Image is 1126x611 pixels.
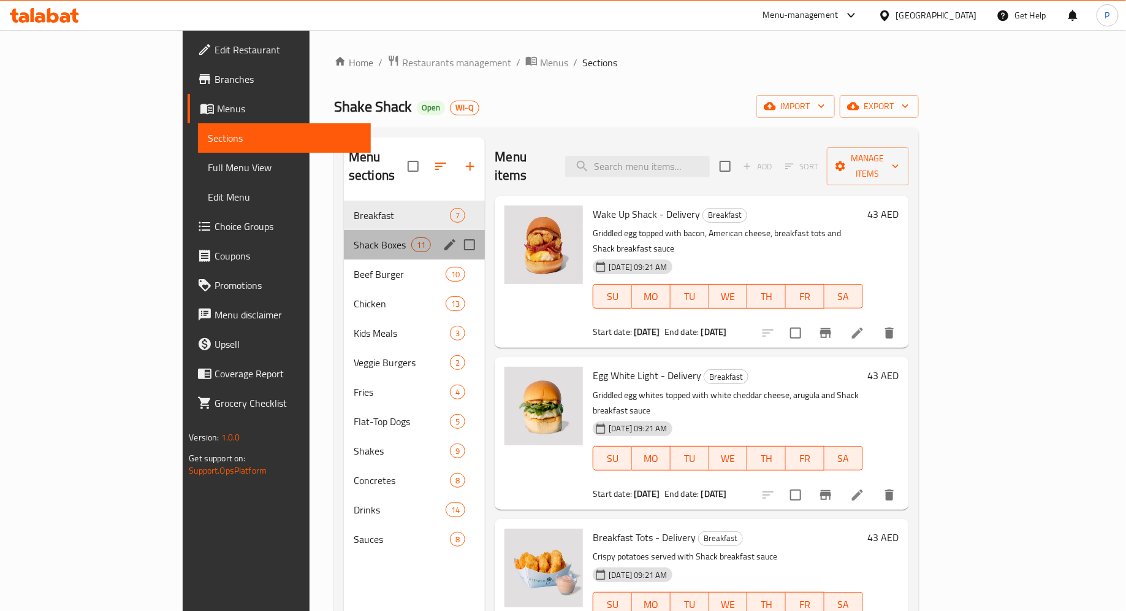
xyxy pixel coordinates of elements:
[593,324,632,340] span: Start date:
[208,190,361,204] span: Edit Menu
[896,9,977,22] div: [GEOGRAPHIC_DATA]
[699,531,742,545] span: Breakfast
[712,153,738,179] span: Select section
[525,55,568,71] a: Menus
[709,446,748,471] button: WE
[840,95,919,118] button: export
[875,318,904,348] button: delete
[451,445,465,457] span: 9
[604,423,672,434] span: [DATE] 09:21 AM
[344,348,485,377] div: Veggie Burgers2
[604,569,672,581] span: [DATE] 09:21 AM
[344,318,485,348] div: Kids Meals3
[593,388,862,418] p: Griddled egg whites topped with white cheddar cheese, arugula and Shack breakfast sauce
[675,288,704,305] span: TU
[334,55,919,71] nav: breadcrumb
[344,407,485,436] div: Flat-Top Dogs5
[701,486,727,502] b: [DATE]
[334,93,412,120] span: Shake Shack
[451,534,465,545] span: 8
[786,446,824,471] button: FR
[1105,9,1110,22] span: P
[446,269,465,280] span: 10
[868,206,899,223] h6: 43 AED
[593,284,632,309] button: SU
[450,473,465,488] div: items
[189,463,267,478] a: Support.OpsPlatform
[634,486,660,502] b: [DATE]
[664,324,699,340] span: End date:
[593,528,696,547] span: Breakfast Tots - Delivery
[593,486,632,502] span: Start date:
[446,298,465,310] span: 13
[791,450,820,467] span: FR
[714,288,743,305] span: WE
[766,99,825,114] span: import
[189,429,219,445] span: Version:
[188,359,371,388] a: Coverage Report
[637,450,666,467] span: MO
[441,236,459,254] button: edit
[829,450,858,467] span: SA
[344,289,485,318] div: Chicken13
[573,55,577,70] li: /
[593,226,862,256] p: Griddled egg topped with bacon, American cheese, breakfast tots and Shack breakfast sauce
[446,504,465,516] span: 14
[664,486,699,502] span: End date:
[450,385,465,399] div: items
[671,446,709,471] button: TU
[354,444,450,458] span: Shakes
[632,284,671,309] button: MO
[354,502,446,517] div: Drinks
[504,206,583,284] img: Wake Up Shack - Delivery
[354,208,450,223] div: Breakfast
[215,248,361,263] span: Coupons
[188,329,371,359] a: Upsell
[738,157,777,176] span: Add item
[634,324,660,340] b: [DATE]
[450,532,465,547] div: items
[837,151,899,182] span: Manage items
[450,355,465,370] div: items
[215,396,361,410] span: Grocery Checklist
[451,357,465,369] span: 2
[504,367,583,445] img: Egg White Light - Delivery
[675,450,704,467] span: TU
[354,296,446,311] span: Chicken
[417,102,445,113] span: Open
[354,237,411,252] span: Shack Boxes
[671,284,709,309] button: TU
[593,549,862,564] p: Crispy potatoes served with Shack breakfast sauce
[188,212,371,241] a: Choice Groups
[188,388,371,418] a: Grocery Checklist
[354,473,450,488] span: Concretes
[412,239,430,251] span: 11
[344,495,485,525] div: Drinks14
[450,444,465,458] div: items
[344,230,485,259] div: Shack Boxes11edit
[188,271,371,300] a: Promotions
[426,152,455,181] span: Sort sections
[354,414,450,429] div: Flat-Top Dogs
[198,182,371,212] a: Edit Menu
[850,488,865,502] a: Edit menu item
[565,156,710,177] input: search
[188,35,371,64] a: Edit Restaurant
[451,210,465,221] span: 7
[189,450,245,466] span: Get support on:
[349,148,408,185] h2: Menu sections
[451,328,465,339] span: 3
[516,55,520,70] li: /
[504,529,583,607] img: Breakfast Tots - Delivery
[188,94,371,123] a: Menus
[698,531,743,546] div: Breakfast
[811,318,840,348] button: Branch-specific-item
[215,42,361,57] span: Edit Restaurant
[354,267,446,282] span: Beef Burger
[752,288,781,305] span: TH
[637,288,666,305] span: MO
[354,532,450,547] div: Sauces
[868,367,899,384] h6: 43 AED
